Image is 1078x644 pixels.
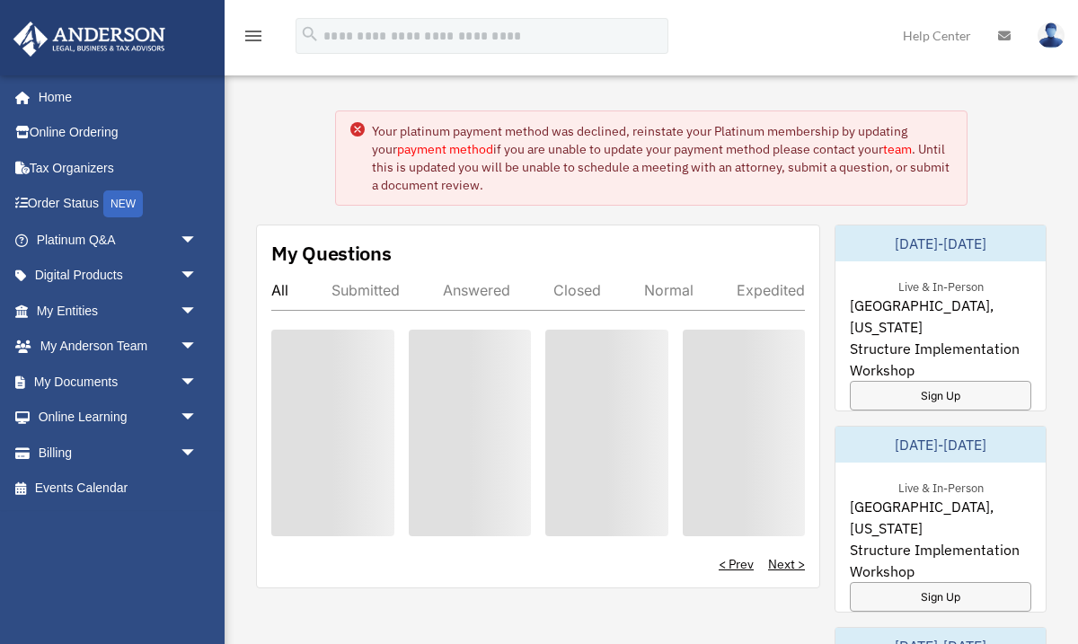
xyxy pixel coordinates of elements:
span: arrow_drop_down [180,400,216,437]
div: Live & In-Person [884,276,998,295]
div: Closed [553,281,601,299]
div: Your platinum payment method was declined, reinstate your Platinum membership by updating your if... [372,122,952,194]
div: [DATE]-[DATE] [835,225,1046,261]
a: < Prev [719,555,754,573]
i: search [300,24,320,44]
a: My Anderson Teamarrow_drop_down [13,329,225,365]
a: team [883,141,912,157]
a: menu [243,31,264,47]
i: menu [243,25,264,47]
div: All [271,281,288,299]
span: arrow_drop_down [180,258,216,295]
a: payment method [397,141,493,157]
a: Tax Organizers [13,150,225,186]
img: User Pic [1038,22,1065,49]
div: Normal [644,281,694,299]
a: Platinum Q&Aarrow_drop_down [13,222,225,258]
a: Sign Up [850,582,1031,612]
a: Online Ordering [13,115,225,151]
span: [GEOGRAPHIC_DATA], [US_STATE] [850,295,1031,338]
img: Anderson Advisors Platinum Portal [8,22,171,57]
a: Digital Productsarrow_drop_down [13,258,225,294]
a: My Entitiesarrow_drop_down [13,293,225,329]
span: Structure Implementation Workshop [850,539,1031,582]
span: arrow_drop_down [180,329,216,366]
div: My Questions [271,240,392,267]
span: arrow_drop_down [180,293,216,330]
a: Sign Up [850,381,1031,410]
a: Billingarrow_drop_down [13,435,225,471]
span: Structure Implementation Workshop [850,338,1031,381]
a: Online Learningarrow_drop_down [13,400,225,436]
span: arrow_drop_down [180,435,216,472]
span: arrow_drop_down [180,222,216,259]
div: Live & In-Person [884,477,998,496]
a: Home [13,79,216,115]
a: Events Calendar [13,471,225,507]
a: My Documentsarrow_drop_down [13,364,225,400]
a: Next > [768,555,805,573]
div: [DATE]-[DATE] [835,427,1046,463]
div: Submitted [331,281,400,299]
div: NEW [103,190,143,217]
div: Answered [443,281,510,299]
a: Order StatusNEW [13,186,225,223]
span: arrow_drop_down [180,364,216,401]
div: Expedited [737,281,805,299]
span: [GEOGRAPHIC_DATA], [US_STATE] [850,496,1031,539]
